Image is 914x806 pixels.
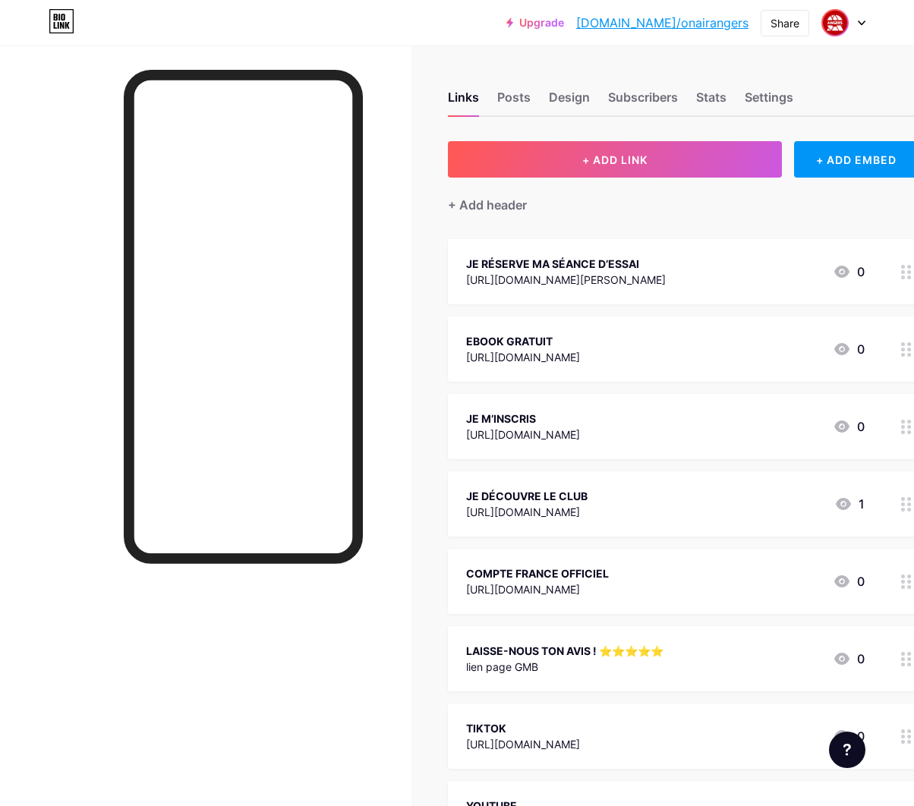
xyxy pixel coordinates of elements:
a: Upgrade [506,17,564,29]
a: [DOMAIN_NAME]/onairangers [576,14,749,32]
div: 1 [834,495,865,513]
div: 0 [833,417,865,436]
div: lien page GMB [466,659,663,675]
div: Settings [745,88,793,115]
div: 0 [833,650,865,668]
div: [URL][DOMAIN_NAME] [466,581,609,597]
div: [URL][DOMAIN_NAME] [466,736,580,752]
div: Design [549,88,590,115]
div: [URL][DOMAIN_NAME][PERSON_NAME] [466,272,666,288]
div: Share [771,15,799,31]
div: TIKTOK [466,720,580,736]
div: COMPTE FRANCE OFFICIEL [466,565,609,581]
div: 0 [833,340,865,358]
div: [URL][DOMAIN_NAME] [466,504,588,520]
button: + ADD LINK [448,141,782,178]
div: JE DÉCOUVRE LE CLUB [466,488,588,504]
div: JE M’INSCRIS [466,411,580,427]
span: + ADD LINK [582,153,648,166]
div: Posts [497,88,531,115]
img: onairangers [823,11,847,35]
div: [URL][DOMAIN_NAME] [466,349,580,365]
div: Subscribers [608,88,678,115]
div: + Add header [448,196,527,214]
div: Links [448,88,479,115]
div: LAISSE-NOUS TON AVIS ! ⭐️⭐️⭐️⭐️⭐️ [466,643,663,659]
div: 0 [833,572,865,590]
div: JE RÉSERVE MA SÉANCE D’ESSAI [466,256,666,272]
div: 0 [833,263,865,281]
div: EBOOK GRATUIT [466,333,580,349]
div: Stats [696,88,726,115]
div: [URL][DOMAIN_NAME] [466,427,580,442]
